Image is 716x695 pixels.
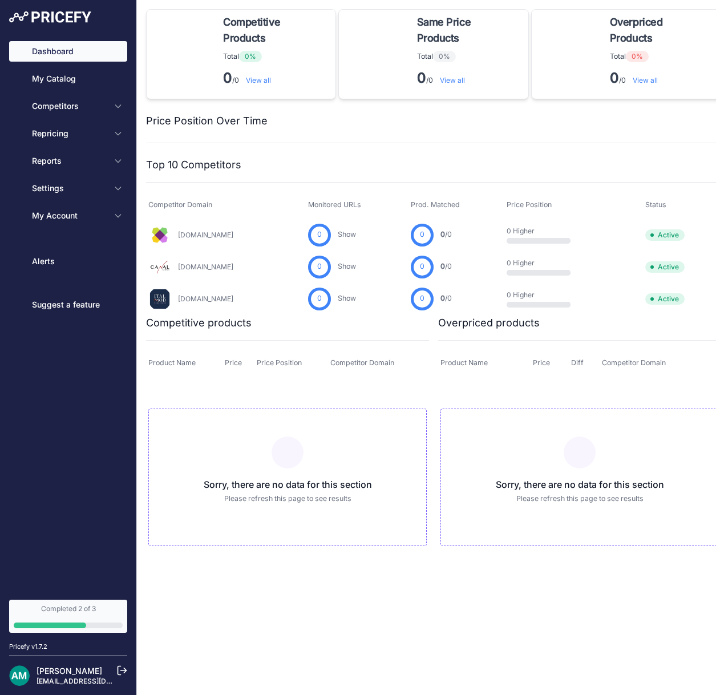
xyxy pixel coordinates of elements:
[9,11,91,23] img: Pricefy Logo
[610,51,711,62] p: Total
[308,200,361,209] span: Monitored URLs
[9,123,127,144] button: Repricing
[9,151,127,171] button: Reports
[626,51,649,62] span: 0%
[9,178,127,199] button: Settings
[338,262,356,270] a: Show
[338,294,356,302] a: Show
[420,229,424,240] span: 0
[178,262,233,271] a: [DOMAIN_NAME]
[146,315,252,331] h2: Competitive products
[438,315,540,331] h2: Overpriced products
[507,227,580,236] p: 0 Higher
[223,51,326,62] p: Total
[417,51,519,62] p: Total
[440,358,488,367] span: Product Name
[158,494,417,504] p: Please refresh this page to see results
[32,100,107,112] span: Competitors
[417,14,515,46] span: Same Price Products
[338,230,356,239] a: Show
[507,200,552,209] span: Price Position
[9,68,127,89] a: My Catalog
[330,358,394,367] span: Competitor Domain
[533,358,550,367] span: Price
[9,41,127,62] a: Dashboard
[178,294,233,303] a: [DOMAIN_NAME]
[178,231,233,239] a: [DOMAIN_NAME]
[633,76,658,84] a: View all
[32,210,107,221] span: My Account
[148,358,196,367] span: Product Name
[239,51,262,62] span: 0%
[417,70,426,86] strong: 0
[37,666,102,676] a: [PERSON_NAME]
[223,70,232,86] strong: 0
[9,600,127,633] a: Completed 2 of 3
[158,478,417,491] h3: Sorry, there are no data for this section
[411,200,460,209] span: Prod. Matched
[223,69,326,87] p: /0
[146,113,268,129] h2: Price Position Over Time
[32,128,107,139] span: Repricing
[440,230,452,239] a: 0/0
[148,200,212,209] span: Competitor Domain
[417,69,519,87] p: /0
[317,261,322,272] span: 0
[420,293,424,304] span: 0
[610,70,619,86] strong: 0
[9,41,127,586] nav: Sidebar
[9,642,47,652] div: Pricefy v1.7.2
[440,294,445,302] span: 0
[645,293,685,305] span: Active
[440,262,445,270] span: 0
[440,262,452,270] a: 0/0
[32,183,107,194] span: Settings
[9,96,127,116] button: Competitors
[223,14,322,46] span: Competitive Products
[507,290,580,300] p: 0 Higher
[32,155,107,167] span: Reports
[507,258,580,268] p: 0 Higher
[450,478,709,491] h3: Sorry, there are no data for this section
[14,604,123,613] div: Completed 2 of 3
[9,251,127,272] a: Alerts
[146,157,241,173] h2: Top 10 Competitors
[440,230,445,239] span: 0
[645,229,685,241] span: Active
[602,358,666,367] span: Competitor Domain
[610,14,707,46] span: Overpriced Products
[317,293,322,304] span: 0
[9,205,127,226] button: My Account
[9,294,127,315] a: Suggest a feature
[610,69,711,87] p: /0
[37,677,156,685] a: [EMAIL_ADDRESS][DOMAIN_NAME]
[571,358,584,367] span: Diff
[246,76,271,84] a: View all
[450,494,709,504] p: Please refresh this page to see results
[317,229,322,240] span: 0
[225,358,242,367] span: Price
[645,261,685,273] span: Active
[440,294,452,302] a: 0/0
[257,358,302,367] span: Price Position
[420,261,424,272] span: 0
[645,200,666,209] span: Status
[433,51,456,62] span: 0%
[440,76,465,84] a: View all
